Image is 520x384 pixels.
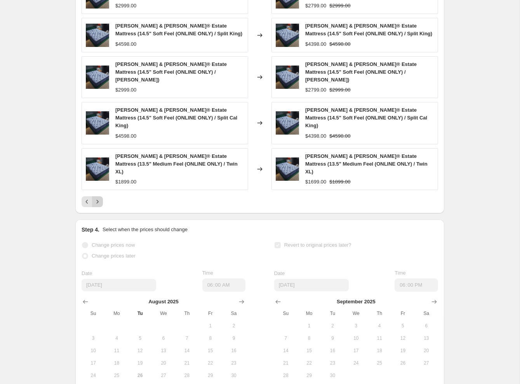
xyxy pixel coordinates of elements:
[85,360,102,366] span: 17
[368,344,391,357] button: Thursday September 18 2025
[222,357,245,369] button: Saturday August 23 2025
[297,307,321,320] th: Monday
[274,270,285,276] span: Date
[132,372,149,379] span: 26
[129,369,152,382] button: Today Tuesday August 26 2025
[391,357,414,369] button: Friday September 26 2025
[329,40,350,48] strike: $4598.00
[348,348,365,354] span: 17
[132,348,149,354] span: 12
[297,357,321,369] button: Monday September 22 2025
[394,360,411,366] span: 26
[344,307,368,320] th: Wednesday
[80,296,91,307] button: Show previous month, July 2025
[132,335,149,341] span: 5
[175,332,198,344] button: Thursday August 7 2025
[82,357,105,369] button: Sunday August 17 2025
[132,360,149,366] span: 19
[301,323,318,329] span: 1
[152,369,175,382] button: Wednesday August 27 2025
[199,320,222,332] button: Friday August 1 2025
[391,344,414,357] button: Friday September 19 2025
[321,320,344,332] button: Tuesday September 2 2025
[305,178,326,186] div: $1699.00
[202,270,213,276] span: Time
[297,369,321,382] button: Monday September 29 2025
[105,307,128,320] th: Monday
[394,335,411,341] span: 12
[274,357,297,369] button: Sunday September 21 2025
[305,107,427,128] span: [PERSON_NAME] & [PERSON_NAME]® Estate Mattress (14.5" Soft Feel (ONLINE ONLY) / Split Cal King)
[152,332,175,344] button: Wednesday August 6 2025
[305,2,326,10] div: $2799.00
[82,196,92,207] button: Previous
[115,107,237,128] span: [PERSON_NAME] & [PERSON_NAME]® Estate Mattress (14.5" Soft Feel (ONLINE ONLY) / Split Cal King)
[418,335,435,341] span: 13
[175,344,198,357] button: Thursday August 14 2025
[178,360,195,366] span: 21
[225,335,242,341] span: 9
[329,132,350,140] strike: $4598.00
[301,310,318,317] span: Mo
[305,61,417,83] span: [PERSON_NAME] & [PERSON_NAME]® Estate Mattress (14.5" Soft Feel (ONLINE ONLY) / [PERSON_NAME])
[321,357,344,369] button: Tuesday September 23 2025
[175,357,198,369] button: Thursday August 21 2025
[321,344,344,357] button: Tuesday September 16 2025
[225,360,242,366] span: 23
[85,372,102,379] span: 24
[418,310,435,317] span: Sa
[324,348,341,354] span: 16
[155,335,172,341] span: 6
[175,307,198,320] th: Thursday
[274,332,297,344] button: Sunday September 7 2025
[297,320,321,332] button: Monday September 1 2025
[199,332,222,344] button: Friday August 8 2025
[273,296,283,307] button: Show previous month, August 2025
[85,335,102,341] span: 3
[277,360,294,366] span: 21
[348,310,365,317] span: We
[344,344,368,357] button: Wednesday September 17 2025
[305,132,326,140] div: $4398.00
[202,335,219,341] span: 8
[324,360,341,366] span: 23
[301,335,318,341] span: 8
[178,372,195,379] span: 28
[222,307,245,320] th: Saturday
[305,86,326,94] div: $2799.00
[324,323,341,329] span: 2
[277,310,294,317] span: Su
[86,24,109,47] img: IC2_Hero_80x.jpg
[178,310,195,317] span: Th
[305,40,326,48] div: $4398.00
[371,348,388,354] span: 18
[276,24,299,47] img: IC2_Hero_80x.jpg
[418,360,435,366] span: 27
[415,320,438,332] button: Saturday September 6 2025
[202,372,219,379] span: 29
[108,335,125,341] span: 4
[82,196,103,207] nav: Pagination
[108,310,125,317] span: Mo
[415,307,438,320] th: Saturday
[371,335,388,341] span: 11
[115,132,136,140] div: $4598.00
[394,348,411,354] span: 19
[321,332,344,344] button: Tuesday September 9 2025
[418,348,435,354] span: 20
[105,332,128,344] button: Monday August 4 2025
[348,335,365,341] span: 10
[199,344,222,357] button: Friday August 15 2025
[236,296,247,307] button: Show next month, September 2025
[115,61,227,83] span: [PERSON_NAME] & [PERSON_NAME]® Estate Mattress (14.5" Soft Feel (ONLINE ONLY) / [PERSON_NAME])
[368,332,391,344] button: Thursday September 11 2025
[202,360,219,366] span: 22
[274,369,297,382] button: Sunday September 28 2025
[305,23,432,36] span: [PERSON_NAME] & [PERSON_NAME]® Estate Mattress (14.5" Soft Feel (ONLINE ONLY) / Split King)
[86,157,109,181] img: IC2_Hero_80x.jpg
[202,348,219,354] span: 15
[344,357,368,369] button: Wednesday September 24 2025
[115,40,136,48] div: $4598.00
[105,357,128,369] button: Monday August 18 2025
[86,66,109,89] img: IC2_Hero_80x.jpg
